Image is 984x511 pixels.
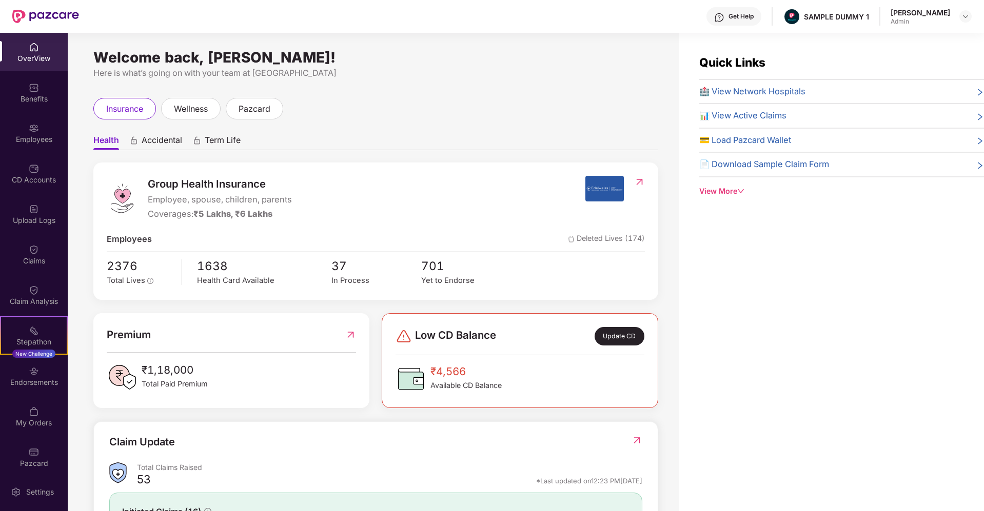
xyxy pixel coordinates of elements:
span: Group Health Insurance [148,176,292,192]
span: Quick Links [699,55,765,69]
img: svg+xml;base64,PHN2ZyBpZD0iRGFuZ2VyLTMyeDMyIiB4bWxucz0iaHR0cDovL3d3dy53My5vcmcvMjAwMC9zdmciIHdpZH... [396,328,412,344]
span: 1638 [197,257,331,275]
span: ₹5 Lakhs, ₹6 Lakhs [193,209,272,219]
div: SAMPLE DUMMY 1 [804,12,869,22]
img: svg+xml;base64,PHN2ZyBpZD0iU2V0dGluZy0yMHgyMCIgeG1sbnM9Imh0dHA6Ly93d3cudzMub3JnLzIwMDAvc3ZnIiB3aW... [11,487,21,497]
div: New Challenge [12,350,55,358]
span: 📊 View Active Claims [699,109,786,122]
div: Here is what’s going on with your team at [GEOGRAPHIC_DATA] [93,67,658,79]
img: PaidPremiumIcon [107,362,137,393]
img: svg+xml;base64,PHN2ZyBpZD0iSG9tZSIgeG1sbnM9Imh0dHA6Ly93d3cudzMub3JnLzIwMDAvc3ZnIiB3aWR0aD0iMjAiIG... [29,42,39,52]
span: right [976,87,984,98]
span: Available CD Balance [430,380,502,391]
div: In Process [331,275,421,287]
span: right [976,160,984,171]
span: Premium [107,326,151,343]
span: 701 [421,257,511,275]
img: RedirectIcon [345,326,356,343]
span: Term Life [205,135,241,150]
div: *Last updated on 12:23 PM[DATE] [536,476,642,485]
div: Yet to Endorse [421,275,511,287]
img: svg+xml;base64,PHN2ZyBpZD0iQ0RfQWNjb3VudHMiIGRhdGEtbmFtZT0iQ0QgQWNjb3VudHMiIHhtbG5zPSJodHRwOi8vd3... [29,163,39,174]
img: New Pazcare Logo [12,10,79,23]
div: Settings [23,487,57,497]
img: svg+xml;base64,PHN2ZyBpZD0iUGF6Y2FyZCIgeG1sbnM9Imh0dHA6Ly93d3cudzMub3JnLzIwMDAvc3ZnIiB3aWR0aD0iMj... [29,447,39,457]
span: 📄 Download Sample Claim Form [699,158,829,171]
img: Pazcare_Alternative_logo-01-01.png [784,9,799,24]
div: View More [699,186,984,197]
span: Employee, spouse, children, parents [148,193,292,207]
img: svg+xml;base64,PHN2ZyBpZD0iVXBsb2FkX0xvZ3MiIGRhdGEtbmFtZT0iVXBsb2FkIExvZ3MiIHhtbG5zPSJodHRwOi8vd3... [29,204,39,214]
img: ClaimsSummaryIcon [109,462,127,483]
div: Admin [891,17,950,26]
img: svg+xml;base64,PHN2ZyBpZD0iRHJvcGRvd24tMzJ4MzIiIHhtbG5zPSJodHRwOi8vd3d3LnczLm9yZy8yMDAwL3N2ZyIgd2... [961,12,970,21]
span: Low CD Balance [415,327,496,345]
span: info-circle [147,278,153,284]
span: wellness [174,103,208,115]
div: Coverages: [148,208,292,221]
div: 53 [137,472,151,489]
span: Employees [107,233,152,246]
img: RedirectIcon [632,435,642,445]
img: logo [107,183,137,214]
div: animation [192,136,202,145]
span: insurance [106,103,143,115]
div: Claim Update [109,434,175,450]
div: Total Claims Raised [137,462,642,472]
div: animation [129,136,139,145]
span: 💳 Load Pazcard Wallet [699,134,791,147]
img: svg+xml;base64,PHN2ZyBpZD0iQ2xhaW0iIHhtbG5zPSJodHRwOi8vd3d3LnczLm9yZy8yMDAwL3N2ZyIgd2lkdGg9IjIwIi... [29,285,39,295]
span: right [976,111,984,122]
img: deleteIcon [568,236,575,242]
img: RedirectIcon [634,177,645,187]
img: svg+xml;base64,PHN2ZyBpZD0iTXlfT3JkZXJzIiBkYXRhLW5hbWU9Ik15IE9yZGVycyIgeG1sbnM9Imh0dHA6Ly93d3cudz... [29,406,39,417]
span: right [976,136,984,147]
span: pazcard [239,103,270,115]
span: 37 [331,257,421,275]
span: Health [93,135,119,150]
div: Get Help [729,12,754,21]
span: 🏥 View Network Hospitals [699,85,805,98]
img: insurerIcon [585,176,624,201]
img: svg+xml;base64,PHN2ZyB4bWxucz0iaHR0cDovL3d3dy53My5vcmcvMjAwMC9zdmciIHdpZHRoPSIyMSIgaGVpZ2h0PSIyMC... [29,325,39,336]
span: Accidental [142,135,182,150]
img: svg+xml;base64,PHN2ZyBpZD0iSGVscC0zMngzMiIgeG1sbnM9Imh0dHA6Ly93d3cudzMub3JnLzIwMDAvc3ZnIiB3aWR0aD... [714,12,724,23]
span: ₹1,18,000 [142,362,208,378]
div: [PERSON_NAME] [891,8,950,17]
div: Update CD [595,327,644,345]
img: svg+xml;base64,PHN2ZyBpZD0iRW5kb3JzZW1lbnRzIiB4bWxucz0iaHR0cDovL3d3dy53My5vcmcvMjAwMC9zdmciIHdpZH... [29,366,39,376]
img: CDBalanceIcon [396,363,426,394]
div: Welcome back, [PERSON_NAME]! [93,53,658,62]
span: Total Lives [107,276,145,285]
span: Deleted Lives (174) [568,233,645,246]
img: svg+xml;base64,PHN2ZyBpZD0iRW1wbG95ZWVzIiB4bWxucz0iaHR0cDovL3d3dy53My5vcmcvMjAwMC9zdmciIHdpZHRoPS... [29,123,39,133]
span: Total Paid Premium [142,378,208,390]
img: svg+xml;base64,PHN2ZyBpZD0iQmVuZWZpdHMiIHhtbG5zPSJodHRwOi8vd3d3LnczLm9yZy8yMDAwL3N2ZyIgd2lkdGg9Ij... [29,83,39,93]
span: ₹4,566 [430,363,502,380]
span: 2376 [107,257,174,275]
div: Health Card Available [197,275,331,287]
img: svg+xml;base64,PHN2ZyBpZD0iQ2xhaW0iIHhtbG5zPSJodHRwOi8vd3d3LnczLm9yZy8yMDAwL3N2ZyIgd2lkdGg9IjIwIi... [29,244,39,255]
div: Stepathon [1,337,67,347]
span: down [737,188,744,195]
